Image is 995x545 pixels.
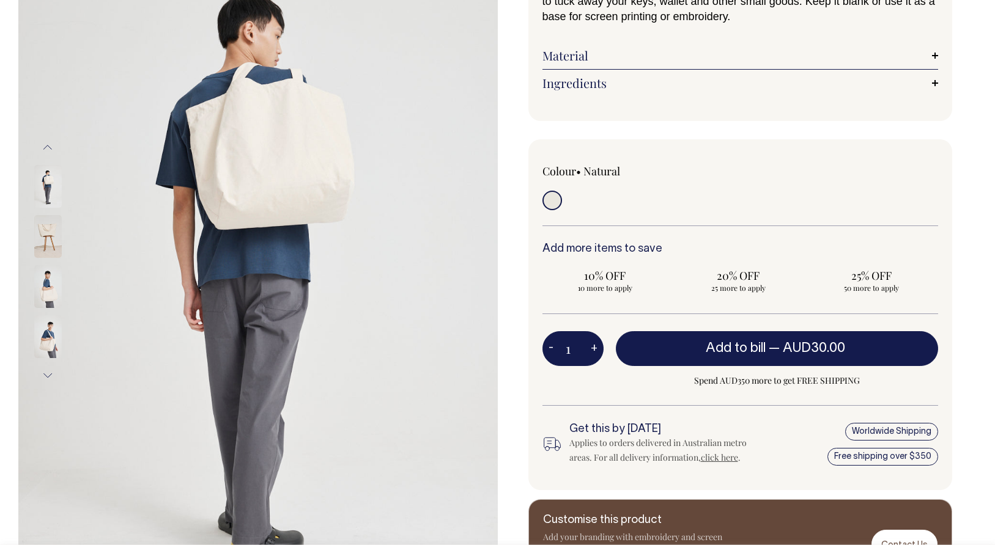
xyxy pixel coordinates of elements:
span: 10 more to apply [549,283,662,293]
button: + [585,337,604,361]
h6: Customise this product [543,514,739,527]
span: 20% OFF [681,268,795,283]
a: Material [542,48,939,63]
label: Natural [583,164,620,178]
div: Colour [542,164,701,178]
span: — [769,342,848,354]
img: natural [34,165,62,208]
button: Previous [39,134,57,161]
div: Applies to orders delivered in Australian metro areas. For all delivery information, . [569,436,758,465]
h6: Get this by [DATE] [569,423,758,436]
span: Spend AUD350 more to get FREE SHIPPING [616,373,939,388]
a: Ingredients [542,76,939,90]
input: 10% OFF 10 more to apply [542,265,668,296]
span: 50 more to apply [815,283,928,293]
span: 25% OFF [815,268,928,283]
button: Add to bill —AUD30.00 [616,331,939,365]
button: Next [39,362,57,389]
span: • [576,164,581,178]
button: - [542,337,560,361]
span: Add to bill [706,342,766,354]
input: 20% OFF 25 more to apply [675,265,801,296]
input: 25% OFF 50 more to apply [808,265,934,296]
a: click here [701,452,738,463]
span: 25 more to apply [681,283,795,293]
img: natural [34,215,62,258]
img: natural [34,315,62,358]
h6: Add more items to save [542,243,939,255]
img: natural [34,265,62,308]
span: 10% OFF [549,268,662,283]
span: AUD30.00 [783,342,845,354]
